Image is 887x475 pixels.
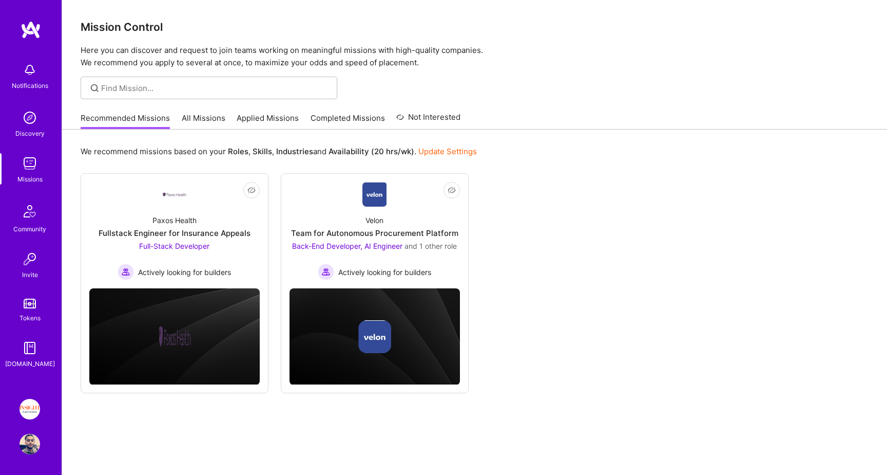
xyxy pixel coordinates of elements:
div: Paxos Health [152,215,197,226]
b: Roles [228,147,248,156]
div: Discovery [15,128,45,139]
div: Missions [17,174,43,185]
img: Company logo [158,320,191,353]
img: Company Logo [162,192,187,197]
div: Team for Autonomous Procurement Platform [291,228,458,239]
img: guide book [20,338,40,358]
a: User Avatar [17,434,43,454]
b: Availability (20 hrs/wk) [329,147,414,156]
img: bell [20,60,40,80]
a: Update Settings [418,147,477,156]
a: Company LogoPaxos HealthFullstack Engineer for Insurance AppealsFull-Stack Developer Actively loo... [89,182,260,280]
p: Here you can discover and request to join teams working on meaningful missions with high-quality ... [81,44,869,69]
a: Insight Partners: Data & AI - Sourcing [17,399,43,419]
p: We recommend missions based on your , , and . [81,146,477,157]
h3: Mission Control [81,21,869,33]
a: Applied Missions [237,113,299,130]
span: and 1 other role [404,242,457,250]
a: Completed Missions [311,113,385,130]
div: [DOMAIN_NAME] [5,358,55,369]
span: Actively looking for builders [338,267,431,278]
img: Invite [20,249,40,269]
b: Industries [276,147,313,156]
img: Company logo [358,320,391,353]
span: Back-End Developer, AI Engineer [292,242,402,250]
div: Tokens [20,313,41,323]
img: Actively looking for builders [318,264,334,280]
a: Recommended Missions [81,113,170,130]
div: Fullstack Engineer for Insurance Appeals [99,228,250,239]
img: teamwork [20,153,40,174]
img: cover [290,288,460,385]
i: icon EyeClosed [448,186,456,194]
img: Actively looking for builders [118,264,134,280]
img: Community [17,199,42,224]
input: overall type: UNKNOWN_TYPE server type: NO_SERVER_DATA heuristic type: UNKNOWN_TYPE label: Find M... [101,83,330,94]
img: Company Logo [362,182,387,207]
img: Insight Partners: Data & AI - Sourcing [20,399,40,419]
a: Not Interested [396,111,460,130]
span: Full-Stack Developer [139,242,209,250]
b: Skills [253,147,272,156]
a: Company LogoVelonTeam for Autonomous Procurement PlatformBack-End Developer, AI Engineer and 1 ot... [290,182,460,280]
i: icon SearchGrey [89,82,101,94]
div: Invite [22,269,38,280]
img: tokens [24,299,36,308]
div: Community [13,224,46,234]
img: User Avatar [20,434,40,454]
img: cover [89,288,260,385]
span: Actively looking for builders [138,267,231,278]
div: Notifications [12,80,48,91]
a: All Missions [182,113,225,130]
img: discovery [20,107,40,128]
div: Velon [365,215,383,226]
img: logo [21,21,41,39]
i: icon EyeClosed [247,186,256,194]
